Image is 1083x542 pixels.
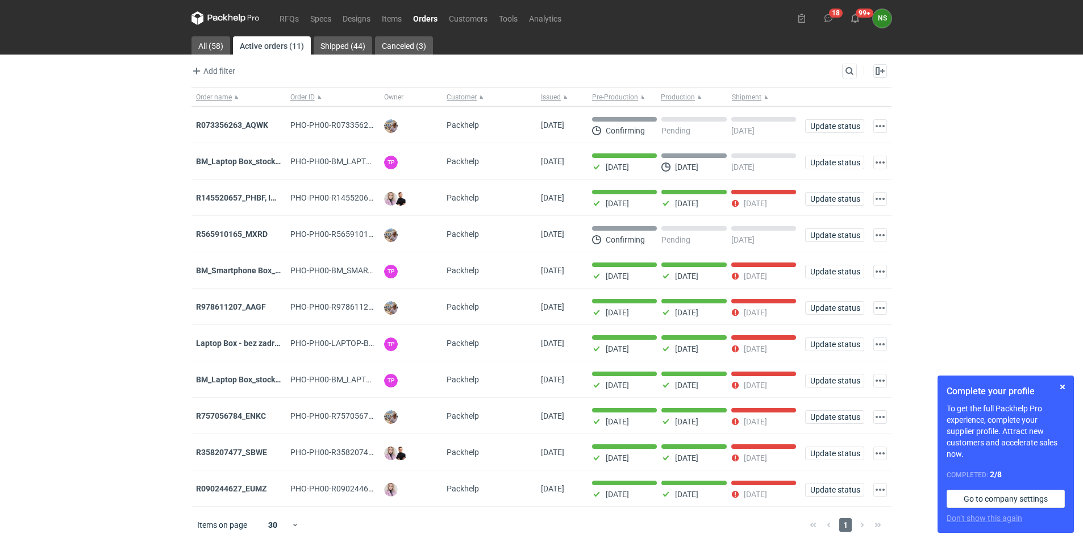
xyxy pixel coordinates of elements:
[447,448,479,457] span: Packhelp
[661,126,690,135] p: Pending
[805,447,864,460] button: Update status
[873,228,887,242] button: Actions
[810,449,859,457] span: Update status
[947,403,1065,460] p: To get the full Packhelp Pro experience, complete your supplier profile. Attract new customers an...
[606,162,629,172] p: [DATE]
[675,344,698,353] p: [DATE]
[541,375,564,384] span: 04/09/2025
[447,230,479,239] span: Packhelp
[191,36,230,55] a: All (58)
[606,381,629,390] p: [DATE]
[744,453,767,462] p: [DATE]
[255,517,291,533] div: 30
[196,157,288,166] a: BM_Laptop Box_stock_06
[290,230,403,239] span: PHO-PH00-R565910165_MXRD
[805,374,864,387] button: Update status
[305,11,337,25] a: Specs
[744,272,767,281] p: [DATE]
[290,339,477,348] span: PHO-PH00-LAPTOP-BOX---BEZ-ZADRUKU---STOCK-3
[394,192,407,206] img: Tomasz Kubiak
[810,159,859,166] span: Update status
[990,470,1002,479] strong: 2 / 8
[384,192,398,206] img: Klaudia Wiśniewska
[873,374,887,387] button: Actions
[661,93,695,102] span: Production
[805,301,864,315] button: Update status
[196,448,267,457] strong: R358207477_SBWE
[805,156,864,169] button: Update status
[290,411,401,420] span: PHO-PH00-R757056784_ENKC
[606,199,629,208] p: [DATE]
[447,375,479,384] span: Packhelp
[805,337,864,351] button: Update status
[588,88,659,106] button: Pre-Production
[493,11,523,25] a: Tools
[805,228,864,242] button: Update status
[873,9,892,28] figcaption: NS
[196,375,288,384] a: BM_Laptop Box_stock_05
[592,93,638,102] span: Pre-Production
[541,120,564,130] span: 25/09/2025
[447,339,479,348] span: Packhelp
[541,193,564,202] span: 16/09/2025
[196,266,307,275] a: BM_Smartphone Box_stock_06
[384,337,398,351] figcaption: TP
[805,192,864,206] button: Update status
[384,228,398,242] img: Michał Palasek
[384,93,403,102] span: Owner
[443,11,493,25] a: Customers
[196,484,267,493] a: R090244627_EUMZ
[447,266,479,275] span: Packhelp
[384,301,398,315] img: Michał Palasek
[190,64,235,78] span: Add filter
[196,193,286,202] strong: R145520657_PHBF, IDBY
[675,417,698,426] p: [DATE]
[375,36,433,55] a: Canceled (3)
[839,518,852,532] span: 1
[873,156,887,169] button: Actions
[541,339,564,348] span: 04/09/2025
[196,230,268,239] strong: R565910165_MXRD
[541,302,564,311] span: 05/09/2025
[196,411,266,420] a: R757056784_ENKC
[290,266,458,275] span: PHO-PH00-BM_SMARTPHONE-BOX_STOCK_06
[675,162,698,172] p: [DATE]
[197,519,247,531] span: Items on page
[731,126,755,135] p: [DATE]
[810,377,859,385] span: Update status
[384,447,398,460] img: Klaudia Wiśniewska
[447,120,479,130] span: Packhelp
[675,272,698,281] p: [DATE]
[732,93,761,102] span: Shipment
[675,308,698,317] p: [DATE]
[536,88,588,106] button: Issued
[384,265,398,278] figcaption: TP
[873,483,887,497] button: Actions
[337,11,376,25] a: Designs
[810,231,859,239] span: Update status
[805,410,864,424] button: Update status
[810,268,859,276] span: Update status
[873,9,892,28] div: Natalia Stępak
[947,469,1065,481] div: Completed:
[810,195,859,203] span: Update status
[606,272,629,281] p: [DATE]
[447,411,479,420] span: Packhelp
[407,11,443,25] a: Orders
[606,490,629,499] p: [DATE]
[196,120,268,130] a: R073356263_AQWK
[675,199,698,208] p: [DATE]
[196,93,232,102] span: Order name
[675,490,698,499] p: [DATE]
[442,88,536,106] button: Customer
[541,266,564,275] span: 08/09/2025
[541,484,564,493] span: 22/08/2025
[523,11,567,25] a: Analytics
[873,119,887,133] button: Actions
[810,340,859,348] span: Update status
[274,11,305,25] a: RFQs
[810,486,859,494] span: Update status
[384,119,398,133] img: Michał Palasek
